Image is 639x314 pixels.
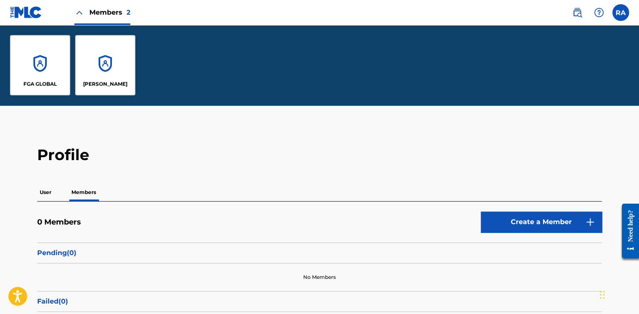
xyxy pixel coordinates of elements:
[74,8,84,18] img: Close
[600,282,605,307] div: Drag
[89,8,130,17] span: Members
[10,35,70,95] a: AccountsFGA GLOBAL
[591,4,607,21] div: Help
[597,274,639,314] iframe: Chat Widget
[37,217,81,227] h5: 0 Members
[612,4,629,21] div: User Menu
[37,146,602,164] h2: Profile
[616,197,639,264] iframe: Resource Center
[481,212,602,232] a: Create a Member
[83,80,127,88] p: Ray Hermann Angossio Liwa
[572,8,582,18] img: search
[303,273,336,281] p: No Members
[10,6,42,18] img: MLC Logo
[569,4,586,21] a: Public Search
[37,184,54,201] p: User
[75,35,135,95] a: Accounts[PERSON_NAME]
[37,296,602,306] p: Failed ( 0 )
[585,217,595,227] img: 9d2ae6d4665cec9f34b9.svg
[127,8,130,16] span: 2
[23,80,57,88] p: FGA GLOBAL
[69,184,99,201] p: Members
[594,8,604,18] img: help
[37,248,602,258] p: Pending ( 0 )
